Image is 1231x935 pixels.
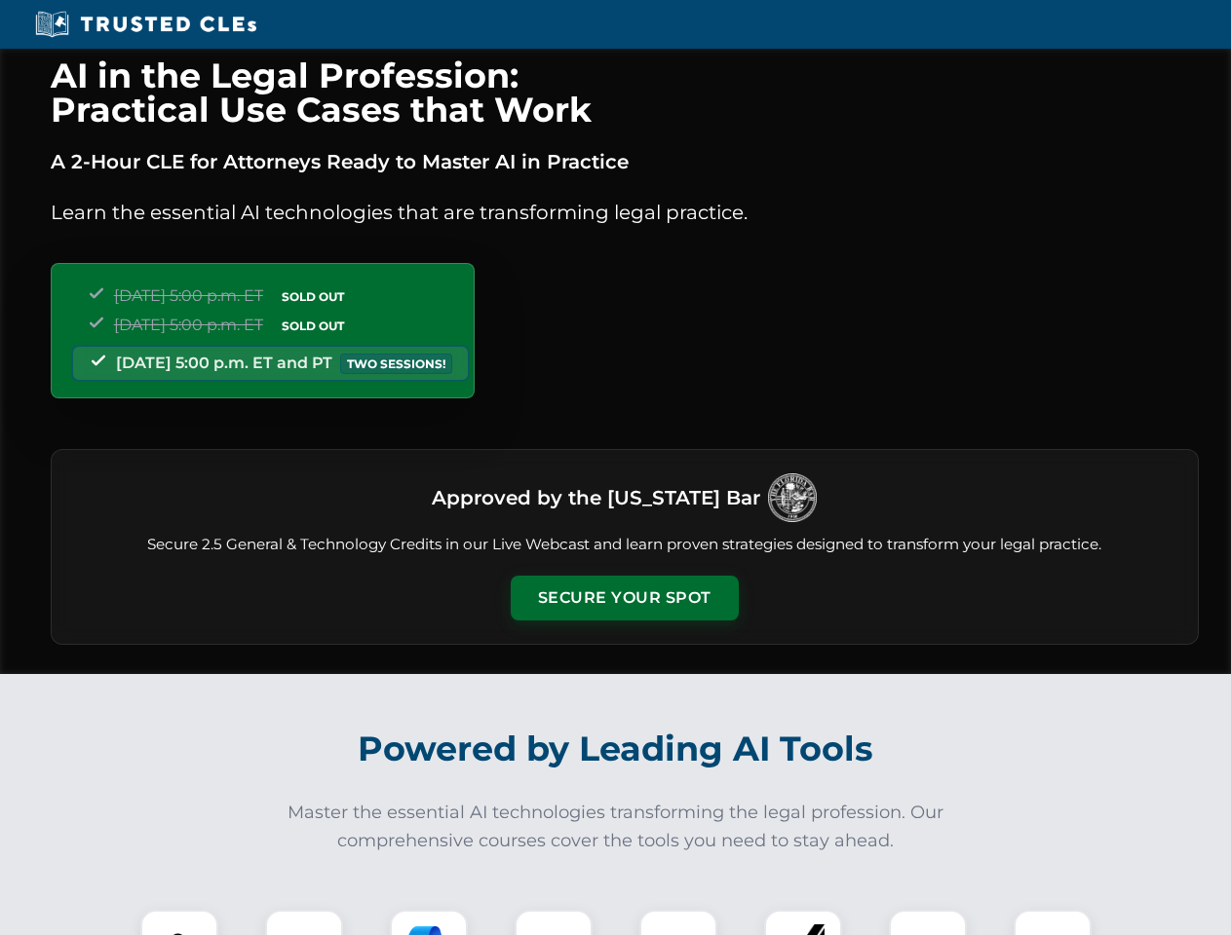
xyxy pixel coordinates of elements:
span: SOLD OUT [275,316,351,336]
h1: AI in the Legal Profession: Practical Use Cases that Work [51,58,1199,127]
img: Logo [768,473,817,522]
span: [DATE] 5:00 p.m. ET [114,316,263,334]
p: A 2-Hour CLE for Attorneys Ready to Master AI in Practice [51,146,1199,177]
p: Master the essential AI technologies transforming the legal profession. Our comprehensive courses... [275,799,957,855]
p: Learn the essential AI technologies that are transforming legal practice. [51,197,1199,228]
img: Trusted CLEs [29,10,262,39]
button: Secure Your Spot [511,576,739,620]
h3: Approved by the [US_STATE] Bar [432,480,760,515]
span: [DATE] 5:00 p.m. ET [114,286,263,305]
h2: Powered by Leading AI Tools [76,715,1156,783]
p: Secure 2.5 General & Technology Credits in our Live Webcast and learn proven strategies designed ... [75,534,1174,556]
span: SOLD OUT [275,286,351,307]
